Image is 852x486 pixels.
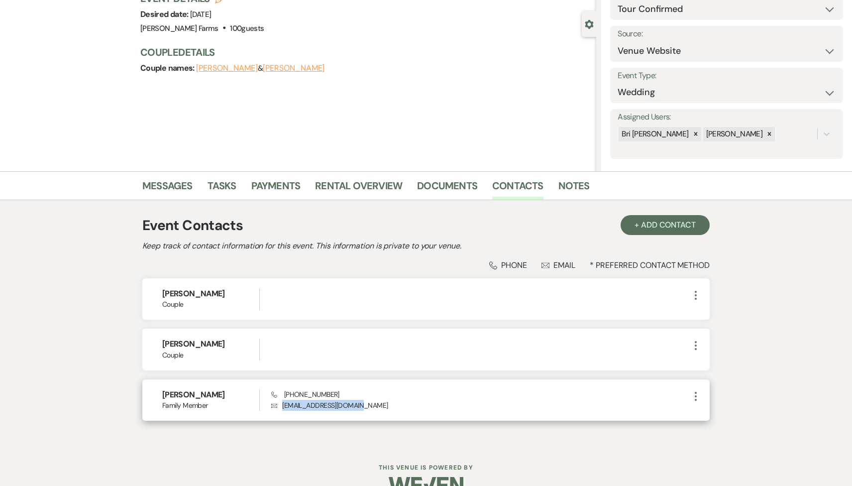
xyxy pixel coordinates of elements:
a: Contacts [492,178,543,200]
h6: [PERSON_NAME] [162,389,259,400]
span: [DATE] [190,9,211,19]
h1: Event Contacts [142,215,243,236]
span: [PERSON_NAME] Farms [140,23,218,33]
a: Rental Overview [315,178,402,200]
button: [PERSON_NAME] [263,64,324,72]
h6: [PERSON_NAME] [162,288,259,299]
h6: [PERSON_NAME] [162,339,259,350]
div: * Preferred Contact Method [142,260,710,270]
span: Desired date: [140,9,190,19]
a: Documents [417,178,477,200]
label: Source: [618,27,836,41]
div: Email [541,260,576,270]
div: Bri [PERSON_NAME] [619,127,690,141]
label: Event Type: [618,69,836,83]
a: Tasks [208,178,236,200]
p: [EMAIL_ADDRESS][DOMAIN_NAME] [271,400,690,411]
span: [PHONE_NUMBER] [271,390,339,399]
h3: Couple Details [140,45,586,59]
span: & [196,63,324,73]
a: Notes [558,178,590,200]
button: [PERSON_NAME] [196,64,258,72]
span: Couple [162,299,259,310]
span: Couple [162,350,259,361]
button: + Add Contact [621,215,710,235]
div: [PERSON_NAME] [703,127,764,141]
a: Messages [142,178,193,200]
span: Couple names: [140,63,196,73]
div: Phone [489,260,527,270]
a: Payments [251,178,301,200]
label: Assigned Users: [618,110,836,124]
span: 100 guests [230,23,264,33]
button: Close lead details [585,19,594,28]
span: Family Member [162,400,259,411]
h2: Keep track of contact information for this event. This information is private to your venue. [142,240,710,252]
